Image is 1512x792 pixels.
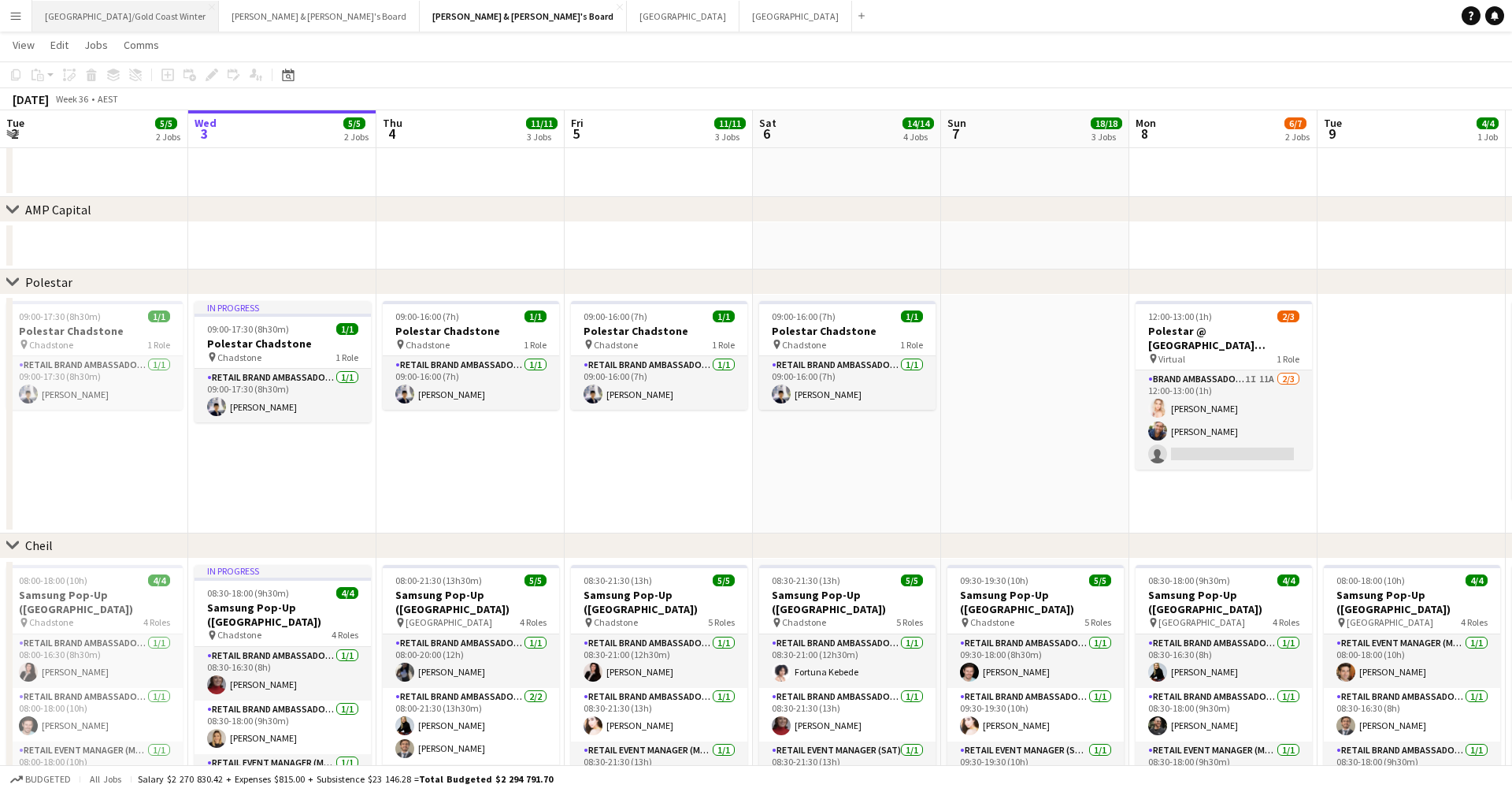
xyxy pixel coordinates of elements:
[29,339,73,351] span: Chadstone
[25,774,71,785] span: Budgeted
[594,616,638,628] span: Chadstone
[1324,588,1500,616] h3: Samsung Pop-Up ([GEOGRAPHIC_DATA])
[420,1,627,32] button: [PERSON_NAME] & [PERSON_NAME]'s Board
[782,616,826,628] span: Chadstone
[84,38,108,52] span: Jobs
[772,310,836,322] span: 09:00-16:00 (7h)
[156,131,180,143] div: 2 Jobs
[947,634,1124,688] app-card-role: RETAIL Brand Ambassador ([DATE])1/109:30-18:00 (8h30m)[PERSON_NAME]
[383,301,559,410] app-job-card: 09:00-16:00 (7h)1/1Polestar Chadstone Chadstone1 RoleRETAIL Brand Ambassador (Mon - Fri)1/109:00-...
[419,773,553,785] span: Total Budgeted $2 294 791.70
[395,574,482,586] span: 08:00-21:30 (13h30m)
[138,773,553,785] div: Salary $2 270 830.42 + Expenses $815.00 + Subsistence $23 146.28 =
[6,301,183,410] app-job-card: 09:00-17:30 (8h30m)1/1Polestar Chadstone Chadstone1 RoleRETAIL Brand Ambassador (Mon - Fri)1/109:...
[207,587,289,599] span: 08:30-18:00 (9h30m)
[584,310,647,322] span: 09:00-16:00 (7h)
[627,1,739,32] button: [GEOGRAPHIC_DATA]
[117,35,165,55] a: Comms
[195,565,371,578] div: In progress
[6,688,183,742] app-card-role: RETAIL Brand Ambassador (Mon - Fri)1/108:00-18:00 (10h)[PERSON_NAME]
[571,588,747,616] h3: Samsung Pop-Up ([GEOGRAPHIC_DATA])
[124,38,159,52] span: Comms
[715,131,745,143] div: 3 Jobs
[1277,353,1299,365] span: 1 Role
[782,339,826,351] span: Chadstone
[98,93,118,105] div: AEST
[13,91,49,107] div: [DATE]
[902,117,934,129] span: 14/14
[900,339,923,351] span: 1 Role
[383,116,402,130] span: Thu
[757,125,776,143] span: 6
[1136,634,1312,688] app-card-role: RETAIL Brand Ambassador (Mon - Fri)1/108:30-16:30 (8h)[PERSON_NAME]
[195,701,371,754] app-card-role: RETAIL Brand Ambassador (Mon - Fri)1/108:30-18:00 (9h30m)[PERSON_NAME]
[336,587,358,599] span: 4/4
[571,634,747,688] app-card-role: RETAIL Brand Ambassador (Mon - Fri)1/108:30-21:00 (12h30m)[PERSON_NAME]
[759,301,936,410] app-job-card: 09:00-16:00 (7h)1/1Polestar Chadstone Chadstone1 RoleRETAIL Brand Ambassador ([DATE])1/109:00-16:...
[78,35,114,55] a: Jobs
[1158,353,1185,365] span: Virtual
[13,38,35,52] span: View
[6,634,183,688] app-card-role: RETAIL Brand Ambassador (Mon - Fri)1/108:00-16:30 (8h30m)[PERSON_NAME]
[383,688,559,764] app-card-role: RETAIL Brand Ambassador (Mon - Fri)2/208:00-21:30 (13h30m)[PERSON_NAME][PERSON_NAME]
[571,301,747,410] app-job-card: 09:00-16:00 (7h)1/1Polestar Chadstone Chadstone1 RoleRETAIL Brand Ambassador (Mon - Fri)1/109:00-...
[569,125,584,143] span: 5
[1148,574,1230,586] span: 08:30-18:00 (9h30m)
[195,116,217,130] span: Wed
[383,588,559,616] h3: Samsung Pop-Up ([GEOGRAPHIC_DATA])
[395,310,459,322] span: 09:00-16:00 (7h)
[217,629,261,641] span: Chadstone
[1084,616,1111,628] span: 5 Roles
[195,301,371,314] div: In progress
[584,574,652,586] span: 08:30-21:30 (13h)
[1136,116,1156,130] span: Mon
[1158,616,1245,628] span: [GEOGRAPHIC_DATA]
[6,324,183,338] h3: Polestar Chadstone
[406,616,492,628] span: [GEOGRAPHIC_DATA]
[571,688,747,742] app-card-role: RETAIL Brand Ambassador (Mon - Fri)1/108:30-21:30 (13h)[PERSON_NAME]
[143,616,170,628] span: 4 Roles
[970,616,1014,628] span: Chadstone
[192,125,217,143] span: 3
[207,323,289,335] span: 09:00-17:30 (8h30m)
[1148,310,1212,322] span: 12:00-13:00 (1h)
[29,616,73,628] span: Chadstone
[1091,117,1122,129] span: 18/18
[335,351,358,363] span: 1 Role
[406,339,450,351] span: Chadstone
[343,117,365,129] span: 5/5
[1277,310,1299,322] span: 2/3
[526,117,558,129] span: 11/11
[32,1,219,32] button: [GEOGRAPHIC_DATA]/Gold Coast Winter
[1336,574,1405,586] span: 08:00-18:00 (10h)
[1136,324,1312,352] h3: Polestar @ [GEOGRAPHIC_DATA] Contemporary - BRIEFING CALL
[759,356,936,410] app-card-role: RETAIL Brand Ambassador ([DATE])1/109:00-16:00 (7h)[PERSON_NAME]
[148,310,170,322] span: 1/1
[1091,131,1121,143] div: 3 Jobs
[571,116,584,130] span: Fri
[713,310,735,322] span: 1/1
[1461,616,1488,628] span: 4 Roles
[527,131,557,143] div: 3 Jobs
[903,131,933,143] div: 4 Jobs
[148,574,170,586] span: 4/4
[6,588,183,616] h3: Samsung Pop-Up ([GEOGRAPHIC_DATA])
[708,616,735,628] span: 5 Roles
[571,356,747,410] app-card-role: RETAIL Brand Ambassador (Mon - Fri)1/109:00-16:00 (7h)[PERSON_NAME]
[571,324,747,338] h3: Polestar Chadstone
[25,274,72,290] div: Polestar
[712,339,735,351] span: 1 Role
[87,773,124,785] span: All jobs
[524,574,547,586] span: 5/5
[901,574,923,586] span: 5/5
[44,35,75,55] a: Edit
[8,771,73,788] button: Budgeted
[520,616,547,628] span: 4 Roles
[759,688,936,742] app-card-role: RETAIL Brand Ambassador ([DATE])1/108:30-21:30 (13h)[PERSON_NAME]
[383,356,559,410] app-card-role: RETAIL Brand Ambassador (Mon - Fri)1/109:00-16:00 (7h)[PERSON_NAME]
[1136,301,1312,470] div: 12:00-13:00 (1h)2/3Polestar @ [GEOGRAPHIC_DATA] Contemporary - BRIEFING CALL Virtual1 RoleBrand A...
[147,339,170,351] span: 1 Role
